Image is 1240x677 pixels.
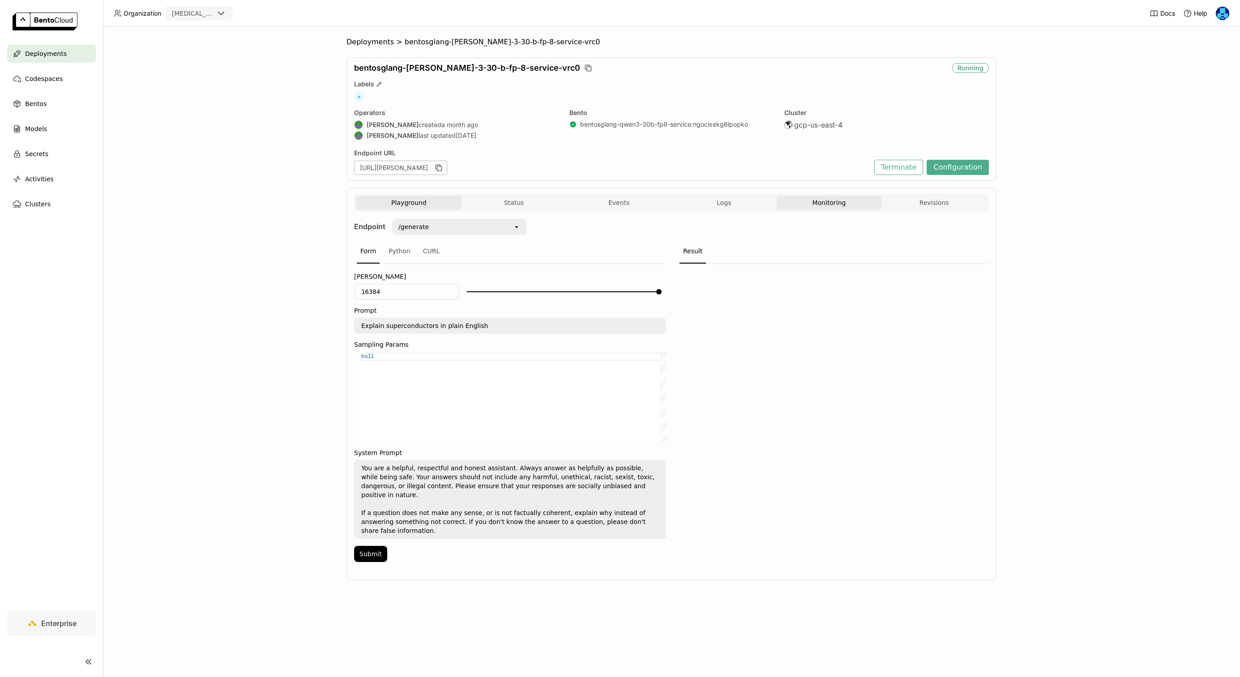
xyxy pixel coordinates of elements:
[25,123,47,134] span: Models
[7,120,96,138] a: Models
[41,619,77,628] span: Enterprise
[1183,9,1207,18] div: Help
[25,174,54,184] span: Activities
[430,222,431,231] input: Selected /generate.
[7,70,96,88] a: Codespaces
[25,98,47,109] span: Bentos
[513,223,520,230] svg: open
[354,341,666,348] label: Sampling Params
[927,160,989,175] button: Configuration
[777,196,882,209] button: Monitoring
[354,307,666,314] label: Prompt
[419,239,444,264] div: CURL
[398,222,429,231] div: /generate
[7,170,96,188] a: Activities
[346,38,996,47] nav: Breadcrumbs navigation
[25,48,67,59] span: Deployments
[7,95,96,113] a: Bentos
[367,121,419,129] strong: [PERSON_NAME]
[367,132,419,140] strong: [PERSON_NAME]
[25,73,63,84] span: Codespaces
[7,145,96,163] a: Secrets
[7,45,96,63] a: Deployments
[13,13,77,30] img: logo
[346,38,394,47] span: Deployments
[1160,9,1175,17] span: Docs
[354,120,559,129] div: created
[25,199,51,209] span: Clusters
[1194,9,1207,17] span: Help
[385,239,414,264] div: Python
[355,132,363,140] img: Shenyang Zhao
[354,63,580,73] span: bentosglang-[PERSON_NAME]-3-30-b-fp-8-service-vrc0
[354,149,870,157] div: Endpoint URL
[874,160,923,175] button: Terminate
[680,239,706,264] div: Result
[354,546,387,562] button: Submit
[394,38,405,47] span: >
[25,149,48,159] span: Secrets
[580,120,748,128] a: bentosglang-qwen3-30b-fp8-service:ngocixekg6lpopko
[784,109,989,117] div: Cluster
[357,239,380,264] div: Form
[215,9,216,18] input: Selected revia.
[354,131,559,140] div: last updated
[361,353,374,360] span: null
[354,92,364,102] span: +
[354,449,666,456] label: System Prompt
[881,196,987,209] button: Revisions
[354,161,447,175] div: [URL][PERSON_NAME]
[462,196,567,209] button: Status
[355,319,665,333] textarea: Explain superconductors in plain English
[354,109,559,117] div: Operators
[354,273,666,280] label: [PERSON_NAME]
[354,80,989,88] div: Labels
[405,38,600,47] span: bentosglang-[PERSON_NAME]-3-30-b-fp-8-service-vrc0
[794,120,842,129] span: gcp-us-east-4
[7,611,96,636] a: Enterprise
[569,109,774,117] div: Bento
[441,121,478,129] span: a month ago
[456,132,476,140] span: [DATE]
[717,199,731,207] span: Logs
[354,222,385,231] strong: Endpoint
[355,121,363,129] img: Shenyang Zhao
[7,195,96,213] a: Clusters
[952,63,989,73] div: Running
[1216,7,1229,20] img: Yi Guo
[124,9,161,17] span: Organization
[566,196,671,209] button: Events
[172,9,214,18] div: [MEDICAL_DATA]
[355,461,665,538] textarea: You are a helpful, respectful and honest assistant. Always answer as helpfully as possible, while...
[356,196,462,209] button: Playground
[1150,9,1175,18] a: Docs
